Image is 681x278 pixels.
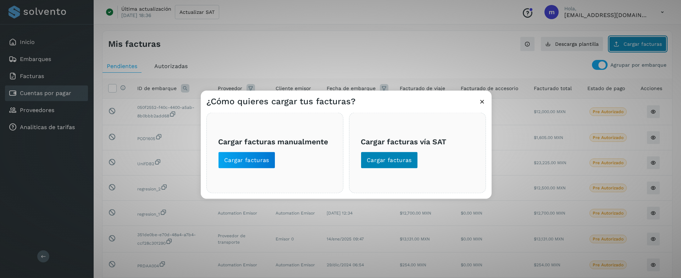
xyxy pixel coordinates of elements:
h3: Cargar facturas manualmente [218,137,332,146]
h3: Cargar facturas vía SAT [361,137,474,146]
span: Cargar facturas [367,156,412,164]
span: Cargar facturas [224,156,269,164]
button: Cargar facturas [361,152,418,169]
h3: ¿Cómo quieres cargar tus facturas? [206,96,355,107]
button: Cargar facturas [218,152,275,169]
